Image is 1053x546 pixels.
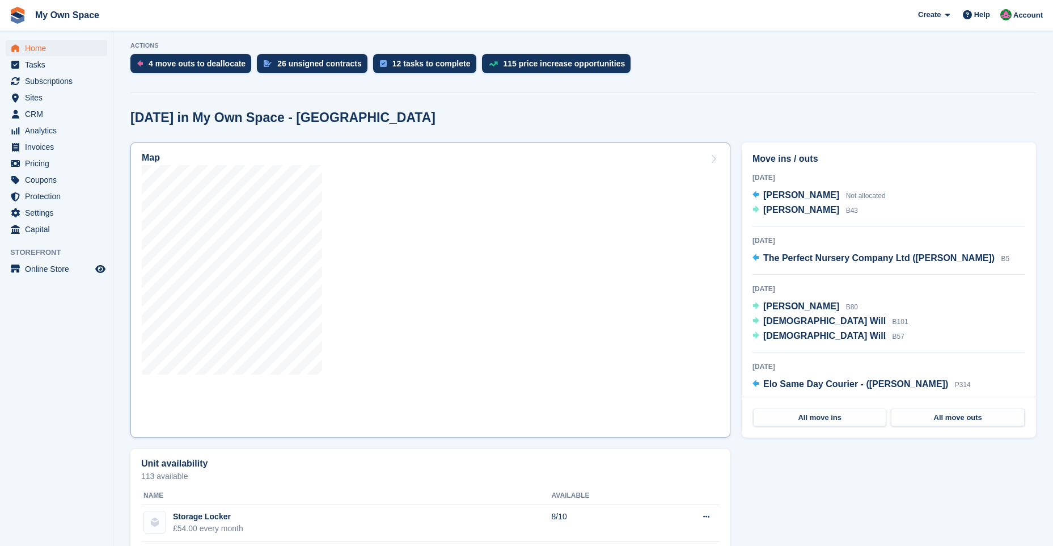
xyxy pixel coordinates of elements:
[130,42,1036,49] p: ACTIONS
[25,188,93,204] span: Protection
[752,203,858,218] a: [PERSON_NAME] B43
[25,106,93,122] span: CRM
[752,329,904,344] a: [DEMOGRAPHIC_DATA] Will B57
[752,314,908,329] a: [DEMOGRAPHIC_DATA] Will B101
[264,60,272,67] img: contract_signature_icon-13c848040528278c33f63329250d36e43548de30e8caae1d1a13099fd9432cc5.svg
[918,9,941,20] span: Create
[25,73,93,89] span: Subscriptions
[763,253,995,263] span: The Perfect Nursery Company Ltd ([PERSON_NAME])
[173,511,243,523] div: Storage Locker
[277,59,362,68] div: 26 unsigned contracts
[846,192,886,200] span: Not allocated
[25,261,93,277] span: Online Store
[763,379,948,389] span: Elo Same Day Courier - ([PERSON_NAME])
[763,316,886,326] span: [DEMOGRAPHIC_DATA] Will
[141,472,720,480] p: 113 available
[9,7,26,24] img: stora-icon-8386f47178a22dfd0bd8f6a31ec36ba5ce8667c1dd55bd0f319d3a0aa187defe.svg
[763,301,839,311] span: [PERSON_NAME]
[1013,10,1043,21] span: Account
[144,511,166,533] img: blank-unit-type-icon-ffbac7b88ba66c5e286b0e438baccc4b9c83835d4c34f86887a83fc20ec27e7b.svg
[173,523,243,535] div: £54.00 every month
[25,221,93,237] span: Capital
[752,236,1025,246] div: [DATE]
[753,409,886,427] a: All move ins
[130,110,435,125] h2: [DATE] in My Own Space - [GEOGRAPHIC_DATA]
[6,90,107,106] a: menu
[752,188,886,203] a: [PERSON_NAME] Not allocated
[380,60,387,67] img: task-75834270c22a3079a89374b754ae025e5fb1db73e45f91037f5363f120a921f8.svg
[6,205,107,221] a: menu
[846,207,858,215] span: B43
[752,173,1025,183] div: [DATE]
[893,333,904,341] span: B57
[25,156,93,171] span: Pricing
[25,172,93,188] span: Coupons
[141,459,208,469] h2: Unit availability
[752,152,1025,166] h2: Move ins / outs
[752,251,1009,266] a: The Perfect Nursery Company Ltd ([PERSON_NAME]) B5
[373,54,482,79] a: 12 tasks to complete
[25,90,93,106] span: Sites
[974,9,990,20] span: Help
[1000,9,1012,20] img: Lucy Parry
[752,284,1025,294] div: [DATE]
[6,57,107,73] a: menu
[137,60,143,67] img: move_outs_to_deallocate_icon-f764333ba52eb49d3ac5e1228854f67142a1ed5810a6f6cc68b1a99e826820c5.svg
[891,409,1024,427] a: All move outs
[130,54,257,79] a: 4 move outs to deallocate
[25,123,93,138] span: Analytics
[25,205,93,221] span: Settings
[25,139,93,155] span: Invoices
[6,139,107,155] a: menu
[10,247,113,258] span: Storefront
[142,153,160,163] h2: Map
[763,190,839,200] span: [PERSON_NAME]
[149,59,246,68] div: 4 move outs to deallocate
[6,172,107,188] a: menu
[6,73,107,89] a: menu
[763,331,886,341] span: [DEMOGRAPHIC_DATA] Will
[489,61,498,66] img: price_increase_opportunities-93ffe204e8149a01c8c9dc8f82e8f89637d9d84a8eef4429ea346261dce0b2c0.svg
[6,261,107,277] a: menu
[6,40,107,56] a: menu
[130,142,730,438] a: Map
[893,318,908,326] span: B101
[141,487,552,505] th: Name
[1001,255,1010,263] span: B5
[25,40,93,56] span: Home
[482,54,637,79] a: 115 price increase opportunities
[752,300,858,314] a: [PERSON_NAME] B80
[752,377,971,392] a: Elo Same Day Courier - ([PERSON_NAME]) P314
[504,59,625,68] div: 115 price increase opportunities
[94,262,107,276] a: Preview store
[257,54,373,79] a: 26 unsigned contracts
[6,123,107,138] a: menu
[6,221,107,237] a: menu
[392,59,471,68] div: 12 tasks to complete
[846,303,858,311] span: B80
[752,362,1025,372] div: [DATE]
[6,106,107,122] a: menu
[763,205,839,215] span: [PERSON_NAME]
[31,6,104,24] a: My Own Space
[25,57,93,73] span: Tasks
[552,487,655,505] th: Available
[955,381,971,389] span: P314
[6,188,107,204] a: menu
[552,505,655,541] td: 8/10
[6,156,107,171] a: menu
